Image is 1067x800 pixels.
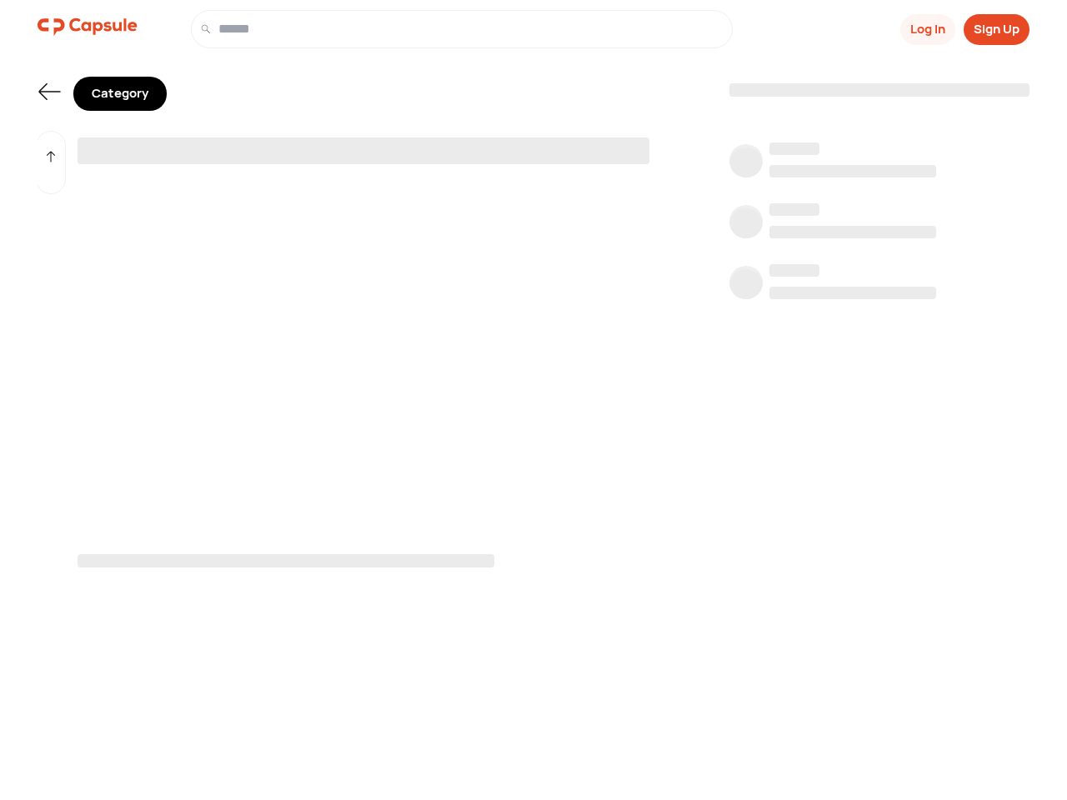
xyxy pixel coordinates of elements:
span: ‌ [729,269,763,302]
span: ‌ [729,208,763,242]
span: ‌ [78,554,494,567]
span: ‌ [769,165,936,177]
span: ‌ [769,226,936,238]
div: Category [73,77,167,111]
span: ‌ [729,83,1029,97]
img: logo [38,10,138,43]
span: ‌ [78,137,649,164]
button: Log In [900,14,955,45]
button: Sign Up [964,14,1029,45]
span: ‌ [729,147,763,181]
span: ‌ [769,287,936,299]
span: ‌ [769,203,819,216]
span: ‌ [769,264,819,277]
a: logo [38,10,138,48]
span: ‌ [769,142,819,155]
